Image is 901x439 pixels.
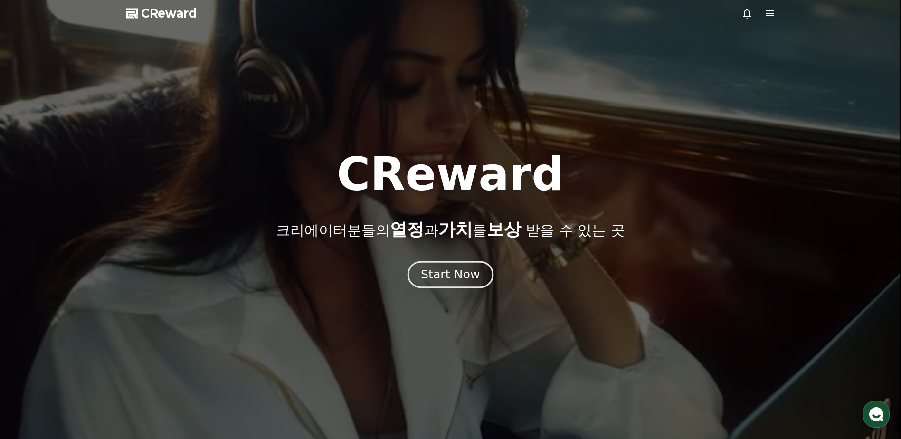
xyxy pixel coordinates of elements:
span: 대화 [87,316,98,324]
a: 설정 [123,301,182,325]
a: 대화 [63,301,123,325]
button: Start Now [408,261,493,288]
p: 크리에이터분들의 과 를 받을 수 있는 곳 [276,220,625,239]
a: 홈 [3,301,63,325]
span: 열정 [390,219,424,239]
a: CReward [126,6,197,21]
span: 보상 [487,219,521,239]
span: 가치 [438,219,473,239]
a: Start Now [409,271,492,280]
div: Start Now [421,267,480,283]
span: 홈 [30,315,36,323]
span: 설정 [147,315,158,323]
h1: CReward [337,152,564,197]
span: CReward [141,6,197,21]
